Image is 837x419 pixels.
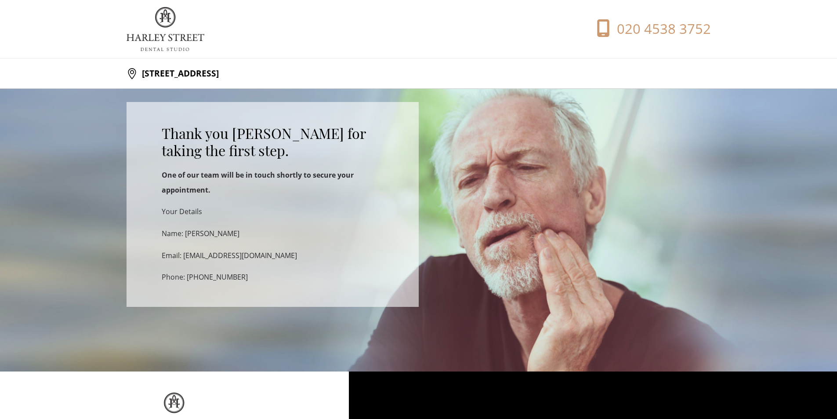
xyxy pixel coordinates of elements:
a: 020 4538 3752 [571,19,711,39]
p: [STREET_ADDRESS] [138,65,219,82]
strong: One of our team will be in touch shortly to secure your appointment. [162,170,354,195]
p: Name: [PERSON_NAME] [162,226,384,241]
p: Phone: [PHONE_NUMBER] [162,270,384,285]
img: logo.png [127,7,204,51]
p: Your Details [162,204,384,219]
h2: Thank you [PERSON_NAME] for taking the first step. [162,125,384,159]
p: Email: [EMAIL_ADDRESS][DOMAIN_NAME] [162,248,384,263]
